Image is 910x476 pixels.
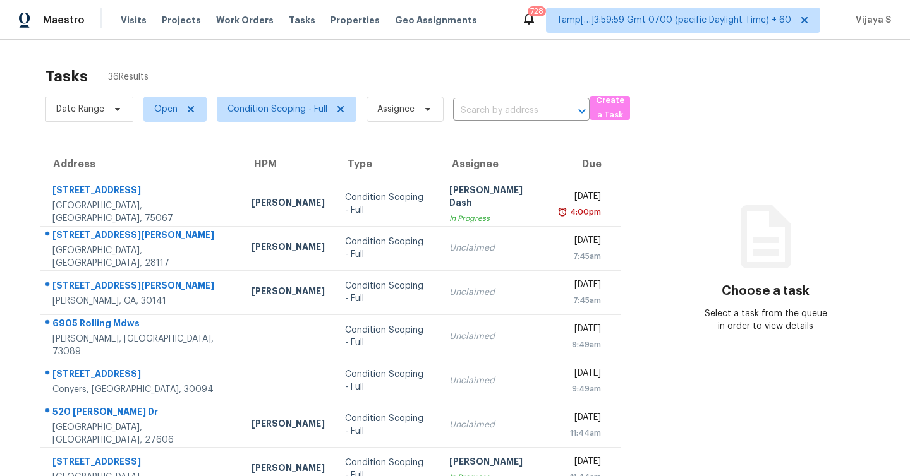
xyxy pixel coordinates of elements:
[561,338,602,351] div: 9:49am
[241,146,335,182] th: HPM
[52,229,231,244] div: [STREET_ADDRESS][PERSON_NAME]
[561,278,602,294] div: [DATE]
[449,330,540,343] div: Unclaimed
[550,146,621,182] th: Due
[561,323,602,338] div: [DATE]
[561,411,602,427] div: [DATE]
[851,14,891,27] span: Vijaya S
[43,14,85,27] span: Maestro
[590,96,630,120] button: Create a Task
[331,14,380,27] span: Properties
[561,455,602,471] div: [DATE]
[154,103,178,116] span: Open
[561,427,602,439] div: 11:44am
[703,307,827,333] div: Select a task from the queue in order to view details
[561,367,602,383] div: [DATE]
[56,103,104,116] span: Date Range
[121,14,147,27] span: Visits
[335,146,439,182] th: Type
[561,234,602,250] div: [DATE]
[530,5,543,18] div: 728
[345,324,428,349] div: Condition Scoping - Full
[52,367,231,383] div: [STREET_ADDRESS]
[252,196,325,212] div: [PERSON_NAME]
[52,421,231,446] div: [GEOGRAPHIC_DATA], [GEOGRAPHIC_DATA], 27606
[567,206,601,218] div: 4:00pm
[377,103,415,116] span: Assignee
[52,455,231,471] div: [STREET_ADDRESS]
[345,412,428,437] div: Condition Scoping - Full
[45,70,88,83] h2: Tasks
[345,235,428,261] div: Condition Scoping - Full
[561,250,602,263] div: 7:45am
[395,14,477,27] span: Geo Assignments
[449,184,540,212] div: [PERSON_NAME] Dash
[561,294,602,307] div: 7:45am
[449,374,540,387] div: Unclaimed
[52,333,231,358] div: [PERSON_NAME], [GEOGRAPHIC_DATA], 73089
[227,103,327,116] span: Condition Scoping - Full
[557,206,567,218] img: Overdue Alarm Icon
[345,368,428,393] div: Condition Scoping - Full
[252,285,325,300] div: [PERSON_NAME]
[573,102,591,120] button: Open
[52,383,231,396] div: Conyers, [GEOGRAPHIC_DATA], 30094
[449,419,540,431] div: Unclaimed
[289,16,315,25] span: Tasks
[252,241,325,256] div: [PERSON_NAME]
[40,146,241,182] th: Address
[52,295,231,307] div: [PERSON_NAME], GA, 30141
[345,191,428,217] div: Condition Scoping - Full
[345,280,428,305] div: Condition Scoping - Full
[722,285,810,297] h3: Choose a task
[162,14,201,27] span: Projects
[453,101,554,121] input: Search by address
[561,383,602,395] div: 9:49am
[439,146,550,182] th: Assignee
[449,212,540,225] div: In Progress
[596,93,624,122] span: Create a Task
[52,184,231,199] div: [STREET_ADDRESS]
[108,71,149,83] span: 36 Results
[216,14,274,27] span: Work Orders
[252,417,325,433] div: [PERSON_NAME]
[52,199,231,225] div: [GEOGRAPHIC_DATA], [GEOGRAPHIC_DATA], 75067
[52,317,231,333] div: 6905 Rolling Mdws
[449,242,540,254] div: Unclaimed
[449,286,540,299] div: Unclaimed
[52,279,231,295] div: [STREET_ADDRESS][PERSON_NAME]
[52,405,231,421] div: 520 [PERSON_NAME] Dr
[52,244,231,270] div: [GEOGRAPHIC_DATA], [GEOGRAPHIC_DATA], 28117
[449,455,540,471] div: [PERSON_NAME]
[561,190,602,206] div: [DATE]
[557,14,791,27] span: Tamp[…]3:59:59 Gmt 0700 (pacific Daylight Time) + 60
